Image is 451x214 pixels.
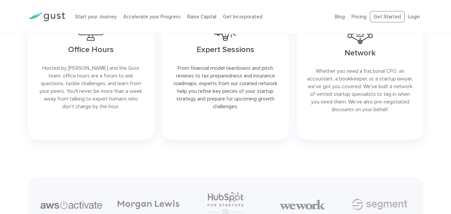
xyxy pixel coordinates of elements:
[75,14,117,20] a: Start your Journey
[335,14,345,20] a: Blog
[40,201,102,209] img: Aws
[187,14,216,20] a: Raise Capital
[279,199,325,210] img: We Work
[352,14,367,20] a: Pricing
[28,12,65,21] img: Gust Logo
[370,11,405,23] a: Get Started
[408,14,420,20] a: Login
[223,14,262,20] a: Get Incorporated
[123,14,181,20] a: Accelerate your Progress
[118,200,179,209] img: Morgan Lewis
